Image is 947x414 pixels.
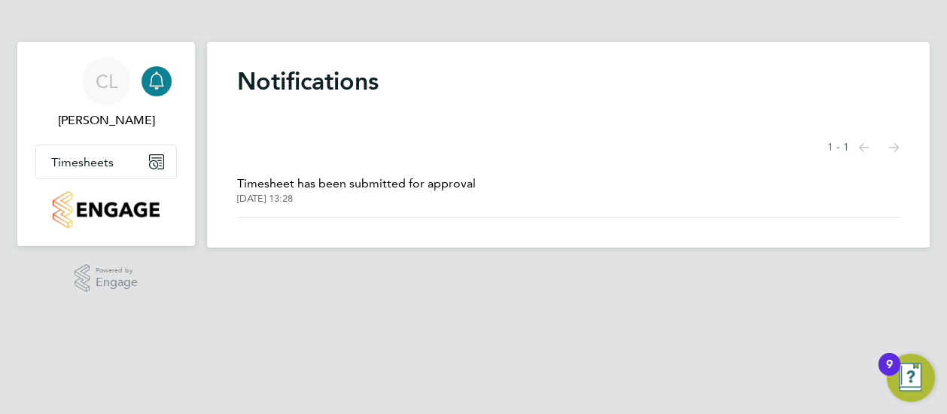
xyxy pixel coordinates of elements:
span: Engage [96,276,138,289]
a: Go to home page [35,191,177,228]
h1: Notifications [237,66,900,96]
div: 9 [886,364,893,384]
span: CL [96,72,117,91]
nav: Select page of notifications list [827,132,900,163]
a: Powered byEngage [75,264,139,293]
span: Powered by [96,264,138,277]
button: Timesheets [36,145,176,178]
img: countryside-properties-logo-retina.png [53,191,159,228]
span: [DATE] 13:28 [237,193,476,205]
span: Timesheet has been submitted for approval [237,175,476,193]
a: Timesheet has been submitted for approval[DATE] 13:28 [237,175,476,205]
button: Open Resource Center, 9 new notifications [887,354,935,402]
nav: Main navigation [17,42,195,246]
a: CL[PERSON_NAME] [35,57,177,129]
span: 1 - 1 [827,140,849,155]
span: Timesheets [51,155,114,169]
span: Christopher Lowton [35,111,177,129]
